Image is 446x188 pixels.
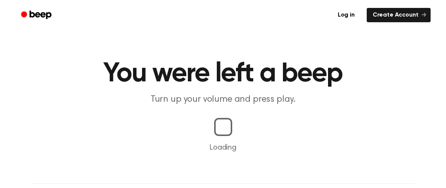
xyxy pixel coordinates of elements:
a: Create Account [367,8,431,22]
a: Log in [330,6,362,24]
p: Loading [9,142,437,153]
h1: You were left a beep [31,60,416,87]
a: Beep [16,8,58,23]
p: Turn up your volume and press play. [79,93,367,106]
